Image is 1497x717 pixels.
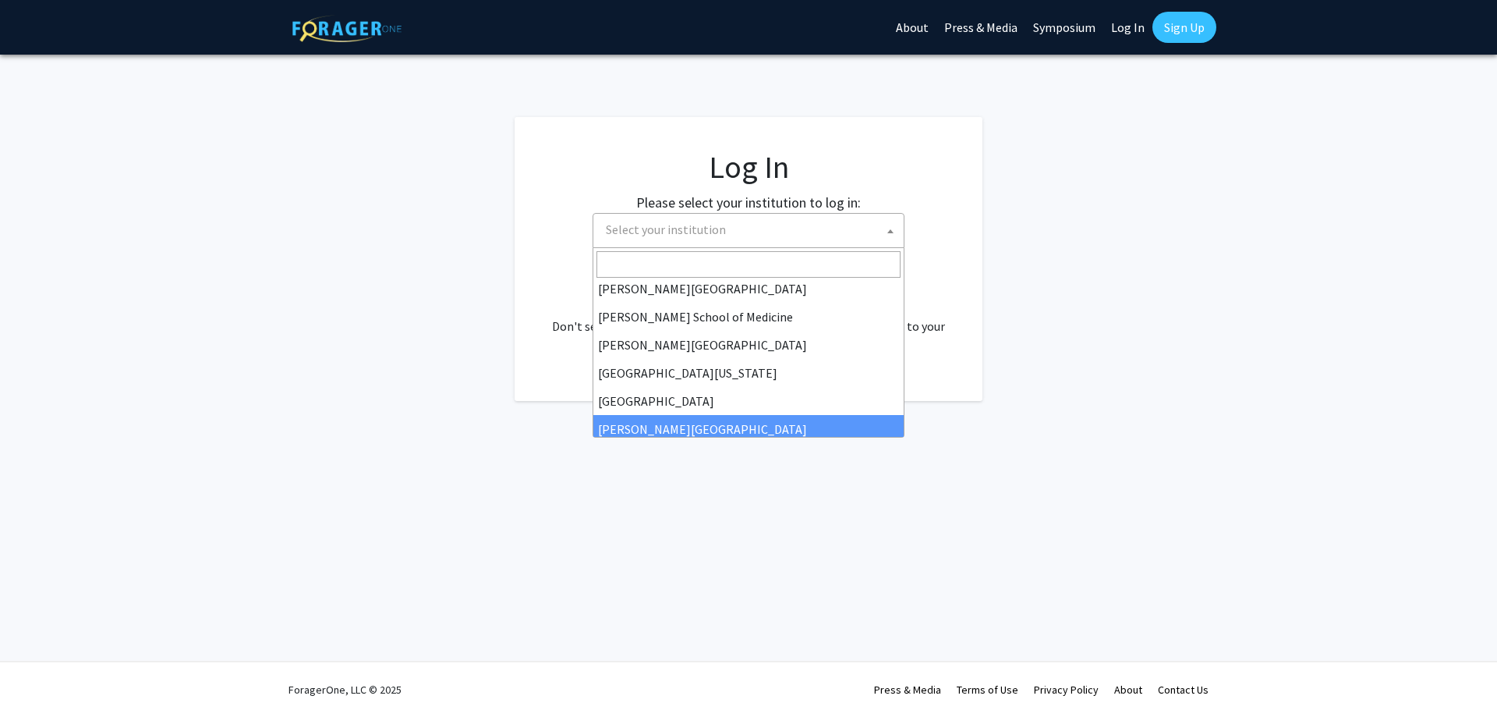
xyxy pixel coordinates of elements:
a: Terms of Use [957,683,1018,697]
li: [GEOGRAPHIC_DATA] [593,387,904,415]
a: Sign Up [1152,12,1216,43]
a: Privacy Policy [1034,683,1099,697]
input: Search [596,251,901,278]
li: [PERSON_NAME][GEOGRAPHIC_DATA] [593,275,904,303]
h1: Log In [546,148,951,186]
a: About [1114,683,1142,697]
iframe: Chat [12,647,66,705]
span: Select your institution [606,222,726,237]
a: Press & Media [874,683,941,697]
li: [PERSON_NAME][GEOGRAPHIC_DATA] [593,331,904,359]
div: No account? . Don't see your institution? about bringing ForagerOne to your institution. [546,279,951,354]
li: [PERSON_NAME][GEOGRAPHIC_DATA] [593,415,904,443]
a: Contact Us [1158,683,1209,697]
div: ForagerOne, LLC © 2025 [288,662,402,717]
span: Select your institution [600,214,904,246]
img: ForagerOne Logo [292,15,402,42]
li: [GEOGRAPHIC_DATA][US_STATE] [593,359,904,387]
li: [PERSON_NAME] School of Medicine [593,303,904,331]
span: Select your institution [593,213,904,248]
label: Please select your institution to log in: [636,192,861,213]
